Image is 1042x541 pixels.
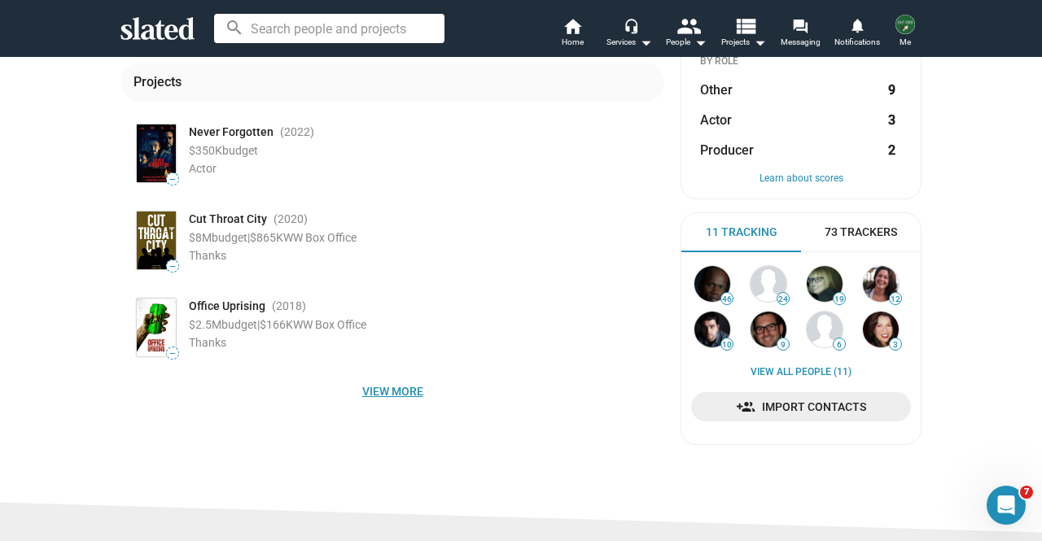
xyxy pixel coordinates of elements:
img: Nicholas Sherry [751,312,786,347]
span: 10 [721,340,733,350]
span: Thanks [189,336,226,349]
span: 19 [834,294,845,304]
span: $8M [189,231,212,244]
span: Me [900,33,911,52]
span: Home [562,33,584,52]
strong: 3 [888,111,895,129]
img: Rubén Hornillo [807,312,843,347]
img: Poster: Office Uprising [137,299,176,356]
span: Never Forgotten [189,124,274,140]
span: budget [212,231,247,244]
iframe: Intercom live chat [987,486,1026,525]
span: 11 Tracking [706,225,777,240]
span: 73 Trackers [825,225,897,240]
span: WW Box Office [293,318,366,331]
a: Home [544,16,601,52]
img: Evette Vargas [863,312,899,347]
span: Projects [721,33,766,52]
button: Projects [715,16,772,52]
span: Thanks [189,249,226,262]
span: (2018 ) [272,299,306,314]
mat-icon: home [563,16,582,36]
span: — [167,349,178,358]
img: Migdia Skarsgård Chinea [807,266,843,302]
mat-icon: arrow_drop_down [690,33,710,52]
button: Services [601,16,658,52]
img: Michael Aronson [694,312,730,347]
mat-icon: view_list [733,14,757,37]
div: People [666,33,707,52]
span: (2020 ) [274,212,308,227]
img: Poster: Cut Throat City [137,212,176,269]
span: | [247,231,250,244]
span: Actor [189,162,217,175]
span: (2022 ) [280,124,314,140]
span: | [257,318,260,331]
span: Messaging [781,33,821,52]
span: $865K [250,231,283,244]
button: Learn about scores [700,172,902,185]
button: View more [120,377,664,406]
a: Messaging [772,16,829,52]
span: Office Uprising [189,299,265,314]
span: View more [134,377,651,406]
img: Melissa Panzer [863,266,899,302]
img: Poster: Never Forgotten [137,124,176,182]
span: — [167,175,178,184]
span: Cut Throat City [189,212,267,227]
button: Kurt FriedMe [886,11,925,54]
span: 7 [1020,486,1033,499]
span: Notifications [834,33,880,52]
mat-icon: people [676,14,700,37]
img: Michael Rohrbaugh [751,266,786,302]
span: 12 [890,294,901,304]
div: Projects [134,73,188,90]
span: Import Contacts [704,392,898,421]
span: — [167,262,178,271]
span: 6 [834,340,845,350]
span: Other [700,81,733,98]
mat-icon: notifications [849,17,865,33]
div: BY ROLE [700,55,902,68]
strong: 2 [888,142,895,159]
input: Search people and projects [214,14,444,43]
mat-icon: headset_mic [624,18,638,33]
span: Actor [700,111,732,129]
span: $166K [260,318,293,331]
span: WW Box Office [283,231,357,244]
a: Notifications [829,16,886,52]
button: People [658,16,715,52]
span: 9 [777,340,789,350]
span: 46 [721,294,733,304]
img: Kurt Fried [895,15,915,34]
mat-icon: forum [792,18,808,33]
img: Babacar Diene [694,266,730,302]
a: Import Contacts [691,392,911,421]
span: budget [221,318,257,331]
div: Services [606,33,652,52]
mat-icon: arrow_drop_down [636,33,655,52]
a: View all People (11) [751,366,852,379]
span: $2.5M [189,318,221,331]
span: budget [222,144,258,157]
strong: 9 [888,81,895,98]
span: $350K [189,144,222,157]
span: Producer [700,142,754,159]
span: 3 [890,340,901,350]
span: 24 [777,294,789,304]
mat-icon: arrow_drop_down [750,33,769,52]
